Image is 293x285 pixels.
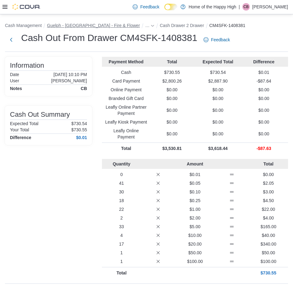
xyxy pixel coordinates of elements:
nav: An example of EuiBreadcrumbs [5,22,288,30]
p: $0.05 [178,180,212,186]
h6: User [10,78,19,83]
p: -$87.63 [242,145,286,152]
p: $40.00 [251,232,286,238]
button: Cash Management [5,23,42,28]
p: $3,618.44 [196,145,240,152]
p: 4 [104,232,139,238]
p: $2,887.90 [196,78,240,84]
p: $0.00 [150,95,194,102]
p: $2.00 [178,215,212,221]
p: $0.01 [178,171,212,178]
svg: - Clicking this button will toggle a popover dialog. [151,24,154,28]
p: $0.00 [196,95,240,102]
p: $730.55 [251,270,286,276]
p: $3.00 [251,189,286,195]
p: Branded Gift Card [104,95,148,102]
img: Cova [12,4,40,10]
p: Leafly Online Partner Payment [104,104,148,116]
p: $5.00 [178,224,212,230]
button: Cash Drawer 2 Drawer [160,23,204,28]
p: 33 [104,224,139,230]
p: 2 [104,215,139,221]
button: Next [5,34,17,46]
p: $3,530.81 [150,145,194,152]
h1: Cash Out From Drawer CM4SFK-1408381 [21,32,197,44]
p: 22 [104,206,139,212]
button: CM4SFK-1408381 [209,23,245,28]
p: $340.00 [251,241,286,247]
p: $730.55 [150,69,194,75]
p: -$87.64 [242,78,286,84]
p: Total [251,161,286,167]
h6: Expected Total [10,121,39,126]
p: $0.00 [196,131,240,137]
a: Feedback [130,1,162,13]
p: $730.55 [71,127,87,132]
p: Leafly Online Payment [104,128,148,140]
p: $2,800.26 [150,78,194,84]
p: $0.00 [150,131,194,137]
p: $0.00 [196,119,240,125]
p: Online Payment [104,87,148,93]
p: $1.00 [178,206,212,212]
p: $0.00 [150,87,194,93]
h4: Notes [10,86,22,91]
div: Cassie Bardocz [242,3,250,11]
p: $4.50 [251,197,286,204]
p: $22.00 [251,206,286,212]
p: $100.00 [251,258,286,265]
p: 1 [104,258,139,265]
p: Total [150,59,194,65]
p: $20.00 [178,241,212,247]
p: $0.00 [242,107,286,113]
p: [PERSON_NAME] [51,78,87,83]
p: $0.25 [178,197,212,204]
p: $730.54 [71,121,87,126]
p: Expected Total [196,59,240,65]
p: 41 [104,180,139,186]
button: Guelph - [GEOGRAPHIC_DATA] - Fire & Flower [47,23,140,28]
p: $50.00 [251,250,286,256]
p: Total [104,270,139,276]
p: Payment Method [104,59,148,65]
p: $0.10 [178,189,212,195]
p: Quantity [104,161,139,167]
p: $2.05 [251,180,286,186]
h4: $0.01 [76,135,87,140]
span: Feedback [140,4,159,10]
h6: Your Total [10,127,29,132]
p: $0.00 [150,107,194,113]
h4: CB [81,86,87,91]
p: 0 [104,171,139,178]
span: Feedback [211,37,230,43]
p: $165.00 [251,224,286,230]
p: Card Payment [104,78,148,84]
p: $4.00 [251,215,286,221]
button: See collapsed breadcrumbs - Clicking this button will toggle a popover dialog. [145,23,154,28]
p: [DATE] 10:10 PM [53,72,87,77]
p: 17 [104,241,139,247]
p: | [239,3,240,11]
p: $0.00 [196,107,240,113]
span: Dark Mode [164,10,165,11]
p: $50.00 [178,250,212,256]
p: $0.00 [196,87,240,93]
p: Difference [242,59,286,65]
p: $0.00 [242,131,286,137]
span: See collapsed breadcrumbs [145,23,149,28]
p: 30 [104,189,139,195]
p: $0.00 [150,119,194,125]
p: Cash [104,69,148,75]
a: Feedback [201,34,232,46]
h6: Date [10,72,19,77]
p: Home of the Happy High [189,3,236,11]
p: $0.00 [242,119,286,125]
p: 18 [104,197,139,204]
p: Total [104,145,148,152]
h3: Information [10,62,44,69]
h4: Difference [10,135,31,140]
p: $0.01 [242,69,286,75]
p: Leafly Kiosk Payment [104,119,148,125]
p: Amount [178,161,212,167]
p: $0.00 [251,171,286,178]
